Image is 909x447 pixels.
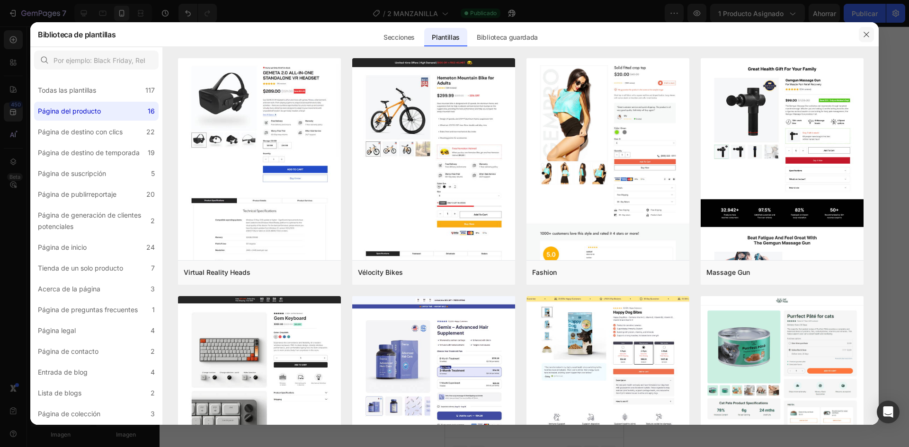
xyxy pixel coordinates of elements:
font: 24 [146,243,155,251]
font: 4 [151,368,155,376]
font: Secciones [383,33,415,41]
font: Página de generación de clientes potenciales [38,211,141,230]
font: Plantillas [432,33,460,41]
font: 117 [145,86,155,94]
font: 2 [151,389,155,397]
font: 3 [151,410,155,418]
font: 5 [151,169,155,177]
div: Abrir Intercom Messenger [877,401,900,423]
input: Por ejemplo: Black Friday, Rebajas, etc. [34,51,159,70]
font: Página del producto [38,107,101,115]
font: Página de preguntas frecuentes [38,306,138,314]
font: 4 [151,326,155,334]
font: Página de destino con clics [38,128,123,136]
font: 16 [148,107,155,115]
font: Añadir sección en blanco [49,353,129,361]
font: Página de colección [38,410,100,418]
font: [PERSON_NAME] [62,289,116,297]
font: Página de suscripción [38,169,106,177]
font: 2 [151,217,155,225]
font: Página de destino de temporada [38,149,140,157]
font: Generar diseño [65,321,113,329]
font: Página de publirreportaje [38,190,116,198]
font: desde URL o imagen [61,333,116,340]
font: 3 [151,285,155,293]
font: Biblioteca de plantillas [38,30,116,39]
div: Virtual Reality Heads [184,267,250,278]
font: Página de inicio [38,243,87,251]
font: Acerca de la página [38,285,100,293]
div: Fashion [532,267,557,278]
font: Página de contacto [38,347,98,355]
font: 20 [146,190,155,198]
font: Página legal [38,326,76,334]
font: Todas las plantillas [38,86,96,94]
font: 7 [151,264,155,272]
font: 19 [148,149,155,157]
font: Luego arrastra y suelta elementos [43,365,134,372]
font: Lista de blogs [38,389,81,397]
div: Massage Gun [706,267,750,278]
font: Tienda de un solo producto [38,264,123,272]
font: Biblioteca guardada [477,33,538,41]
font: 1 [152,306,155,314]
font: 22 [146,128,155,136]
font: inspirado por expertos en CRO [48,300,130,307]
font: 2 [151,347,155,355]
div: Vélocity Bikes [358,267,403,278]
font: Añadir sección [12,268,58,276]
font: Entrada de blog [38,368,88,376]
